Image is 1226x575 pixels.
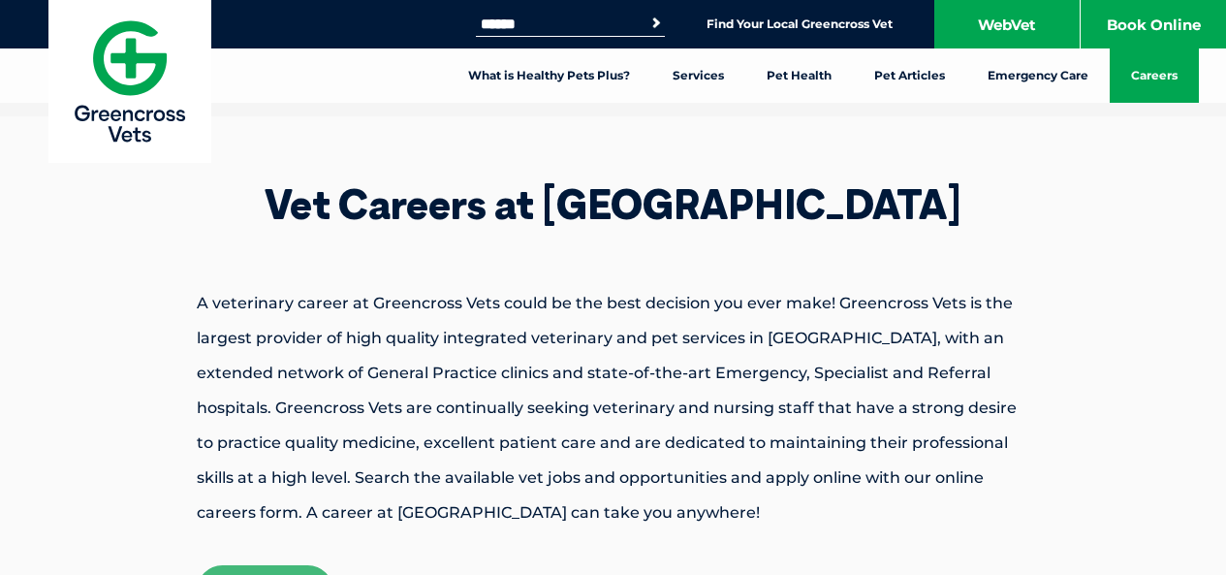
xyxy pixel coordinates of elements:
a: Pet Health [745,48,853,103]
button: Search [646,14,666,33]
p: A veterinary career at Greencross Vets could be the best decision you ever make! Greencross Vets ... [129,286,1098,530]
a: Emergency Care [966,48,1110,103]
a: Pet Articles [853,48,966,103]
a: What is Healthy Pets Plus? [447,48,651,103]
a: Find Your Local Greencross Vet [707,16,893,32]
a: Careers [1110,48,1199,103]
a: Services [651,48,745,103]
h1: Vet Careers at [GEOGRAPHIC_DATA] [129,184,1098,225]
